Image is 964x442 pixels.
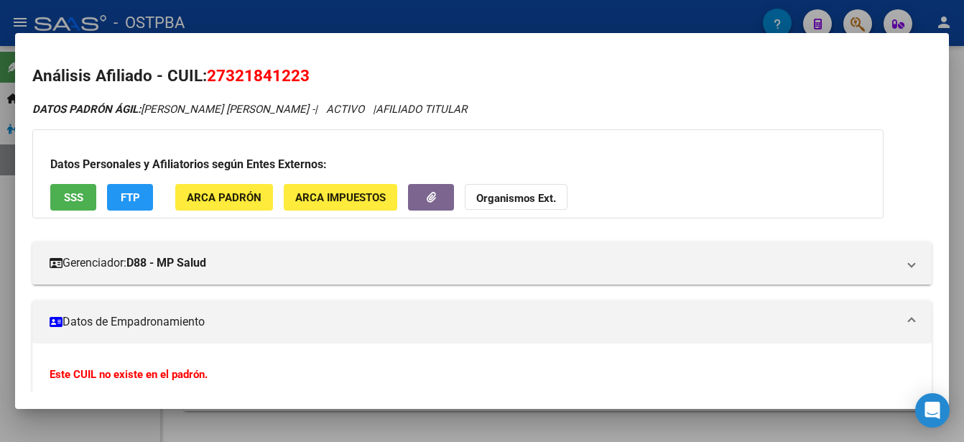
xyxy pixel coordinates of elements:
[50,368,208,381] strong: Este CUIL no existe en el padrón.
[207,66,310,85] span: 27321841223
[50,156,866,173] h3: Datos Personales y Afiliatorios según Entes Externos:
[32,103,141,116] strong: DATOS PADRÓN ÁGIL:
[50,184,96,211] button: SSS
[32,344,932,437] div: Datos de Empadronamiento
[50,254,897,272] mat-panel-title: Gerenciador:
[187,191,261,204] span: ARCA Padrón
[295,191,386,204] span: ARCA Impuestos
[107,184,153,211] button: FTP
[64,191,83,204] span: SSS
[465,184,567,211] button: Organismos Ext.
[376,103,467,116] span: AFILIADO TITULAR
[32,64,932,88] h2: Análisis Afiliado - CUIL:
[121,191,140,204] span: FTP
[126,254,206,272] strong: D88 - MP Salud
[32,300,932,344] mat-expansion-panel-header: Datos de Empadronamiento
[50,313,897,331] mat-panel-title: Datos de Empadronamiento
[175,184,273,211] button: ARCA Padrón
[32,103,315,116] span: [PERSON_NAME] [PERSON_NAME] -
[32,241,932,285] mat-expansion-panel-header: Gerenciador:D88 - MP Salud
[284,184,397,211] button: ARCA Impuestos
[915,393,950,428] div: Open Intercom Messenger
[476,192,556,205] strong: Organismos Ext.
[32,103,467,116] i: | ACTIVO |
